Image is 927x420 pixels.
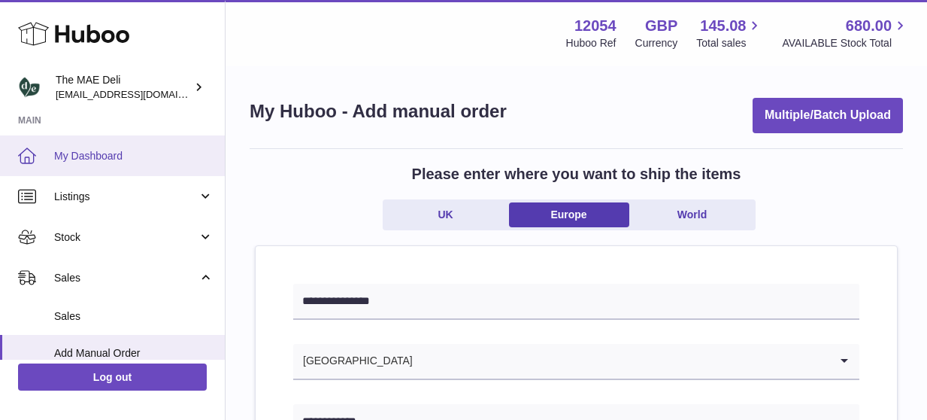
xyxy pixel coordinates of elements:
[56,88,221,100] span: [EMAIL_ADDRESS][DOMAIN_NAME]
[293,344,414,379] span: [GEOGRAPHIC_DATA]
[696,16,763,50] a: 145.08 Total sales
[509,202,629,227] a: Europe
[645,16,677,36] strong: GBP
[700,16,746,36] span: 145.08
[696,36,763,50] span: Total sales
[846,16,892,36] span: 680.00
[566,36,616,50] div: Huboo Ref
[54,149,214,163] span: My Dashboard
[250,99,507,123] h1: My Huboo - Add manual order
[18,364,207,391] a: Log out
[54,309,214,324] span: Sales
[54,271,198,285] span: Sales
[18,76,41,99] img: logistics@deliciouslyella.com
[753,98,903,133] button: Multiple/Batch Upload
[414,344,829,379] input: Search for option
[54,230,198,245] span: Stock
[635,36,678,50] div: Currency
[54,346,214,361] span: Add Manual Order
[412,164,741,184] h2: Please enter where you want to ship the items
[782,16,909,50] a: 680.00 AVAILABLE Stock Total
[56,73,191,102] div: The MAE Deli
[386,202,506,227] a: UK
[782,36,909,50] span: AVAILABLE Stock Total
[54,190,198,204] span: Listings
[574,16,616,36] strong: 12054
[293,344,859,380] div: Search for option
[632,202,753,227] a: World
